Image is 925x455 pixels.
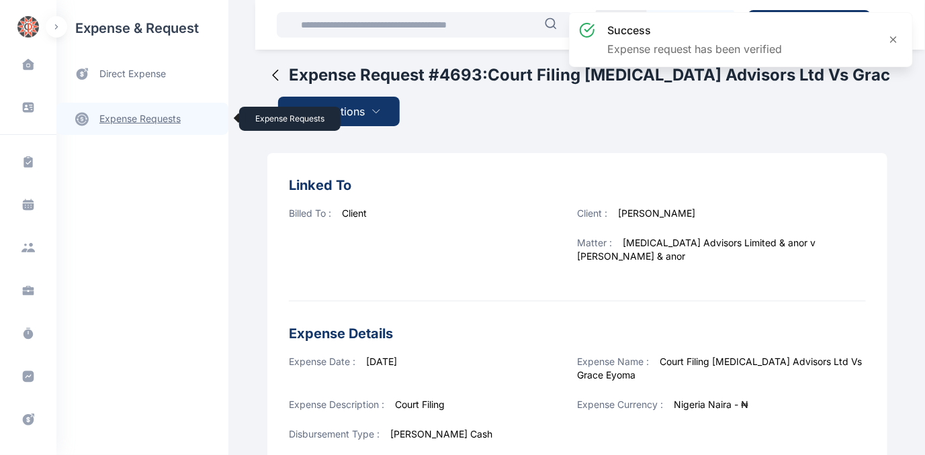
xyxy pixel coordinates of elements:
[99,67,166,81] span: direct expense
[56,103,228,135] a: expense requests
[578,399,664,410] span: Expense Currency :
[578,207,608,219] span: Client :
[619,207,696,219] span: [PERSON_NAME]
[56,56,228,92] a: direct expense
[297,103,365,119] span: More Options
[342,207,367,219] span: Client
[56,92,228,135] div: expense requestsexpense requests
[578,237,816,262] span: [MEDICAL_DATA] Advisors Limited & anor v [PERSON_NAME] & anor
[289,207,331,219] span: Billed To :
[390,428,492,440] span: [PERSON_NAME] Cash
[289,399,384,410] span: Expense Description :
[289,174,866,196] h3: Linked To
[578,356,863,381] span: Court Filing [MEDICAL_DATA] Advisors Ltd Vs Grace Eyoma
[674,399,749,410] span: Nigeria Naira - ₦
[578,237,613,248] span: Matter :
[366,356,397,367] span: [DATE]
[395,399,445,410] span: Court Filing
[289,323,866,344] h3: Expense Details
[607,41,782,57] p: Expense request has been verified
[607,22,782,38] h3: success
[289,428,380,440] span: Disbursement Type :
[289,356,355,367] span: Expense Date :
[578,356,650,367] span: Expense Name :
